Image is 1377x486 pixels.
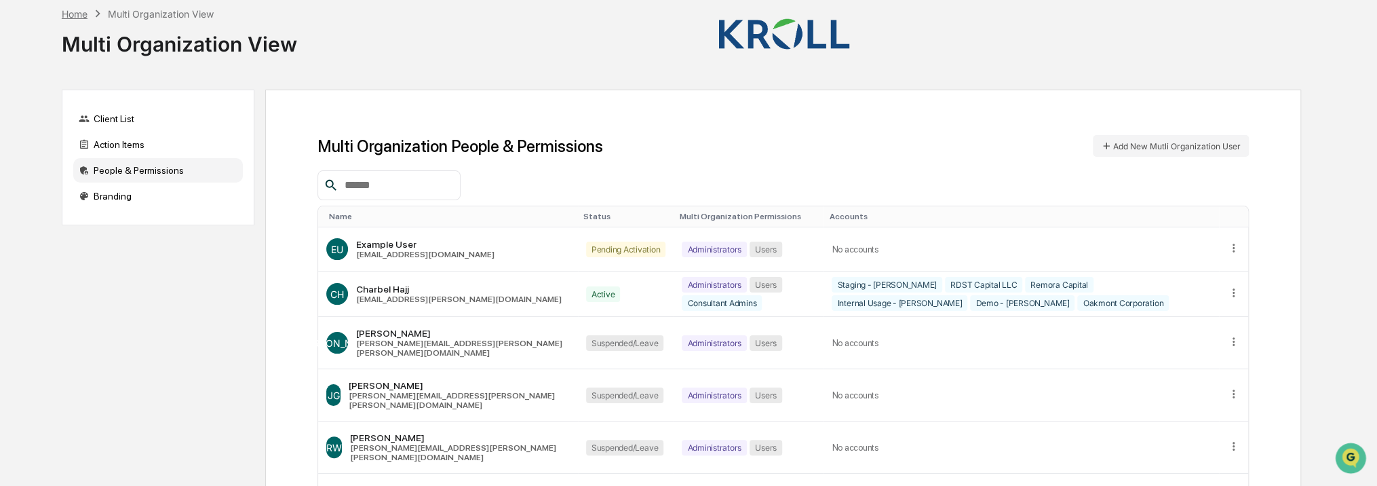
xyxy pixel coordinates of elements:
div: No accounts [832,338,1210,348]
div: Administrators [682,277,747,293]
div: Toggle SortBy [679,212,818,221]
div: Example User [356,239,494,250]
div: Administrators [682,335,747,351]
div: [PERSON_NAME] [349,380,570,391]
div: Consultant Admins [682,295,762,311]
div: Administrators [682,388,747,403]
div: RDST Capital LLC [945,277,1022,293]
button: Start new chat [231,108,247,124]
div: Suspended/Leave [586,335,663,351]
div: Branding [73,184,243,208]
a: 🖐️Preclearance [8,166,93,190]
div: Charbel Hajj [356,284,562,295]
div: [EMAIL_ADDRESS][PERSON_NAME][DOMAIN_NAME] [356,295,562,304]
div: Administrators [682,242,747,257]
a: 🗄️Attestations [93,166,174,190]
div: Internal Usage - [PERSON_NAME] [832,295,967,311]
span: Data Lookup [27,197,85,210]
div: Active [586,286,621,302]
span: Attestations [112,171,168,185]
div: [PERSON_NAME] [356,328,569,339]
div: [PERSON_NAME][EMAIL_ADDRESS][PERSON_NAME][PERSON_NAME][DOMAIN_NAME] [356,339,569,358]
div: People & Permissions [73,158,243,183]
div: Toggle SortBy [329,212,572,221]
div: No accounts [832,390,1210,400]
div: [PERSON_NAME] [350,432,569,443]
span: [PERSON_NAME] [298,337,376,349]
span: RW [326,442,342,453]
div: No accounts [832,443,1210,453]
iframe: Open customer support [1334,441,1370,478]
img: Kroll [716,17,851,52]
div: Users [750,277,782,293]
p: How can we help? [14,29,247,50]
span: CH [330,288,344,300]
div: Demo - [PERSON_NAME] [970,295,1074,311]
div: Start new chat [46,104,222,117]
div: Users [750,335,782,351]
div: Toggle SortBy [829,212,1213,221]
div: Pending Activation [586,242,666,257]
div: Users [750,388,782,403]
span: EU [331,244,343,255]
div: Suspended/Leave [586,440,663,455]
div: We're available if you need us! [46,117,172,128]
div: 🗄️ [98,172,109,183]
span: Preclearance [27,171,88,185]
div: Action Items [73,132,243,157]
div: Multi Organization View [62,21,297,56]
h1: Multi Organization People & Permissions [317,136,603,156]
a: 🔎Data Lookup [8,191,91,216]
span: Pylon [135,230,164,240]
div: Multi Organization View [108,8,214,20]
div: Home [62,8,88,20]
div: Toggle SortBy [1230,212,1243,221]
div: Remora Capital [1025,277,1093,293]
button: Add New Mutli Organization User [1093,135,1249,157]
div: Users [750,242,782,257]
div: [PERSON_NAME][EMAIL_ADDRESS][PERSON_NAME][PERSON_NAME][DOMAIN_NAME] [349,391,570,410]
img: 1746055101610-c473b297-6a78-478c-a979-82029cc54cd1 [14,104,38,128]
div: Toggle SortBy [583,212,669,221]
span: JG [328,390,340,401]
div: Client List [73,107,243,131]
div: Suspended/Leave [586,388,663,403]
div: Oakmont Corporation [1077,295,1168,311]
div: No accounts [832,244,1210,255]
div: 🖐️ [14,172,24,183]
div: [PERSON_NAME][EMAIL_ADDRESS][PERSON_NAME][PERSON_NAME][DOMAIN_NAME] [350,443,569,462]
div: [EMAIL_ADDRESS][DOMAIN_NAME] [356,250,494,259]
a: Powered byPylon [96,229,164,240]
div: 🔎 [14,198,24,209]
div: Staging - [PERSON_NAME] [832,277,942,293]
div: Users [750,440,782,455]
div: Administrators [682,440,747,455]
